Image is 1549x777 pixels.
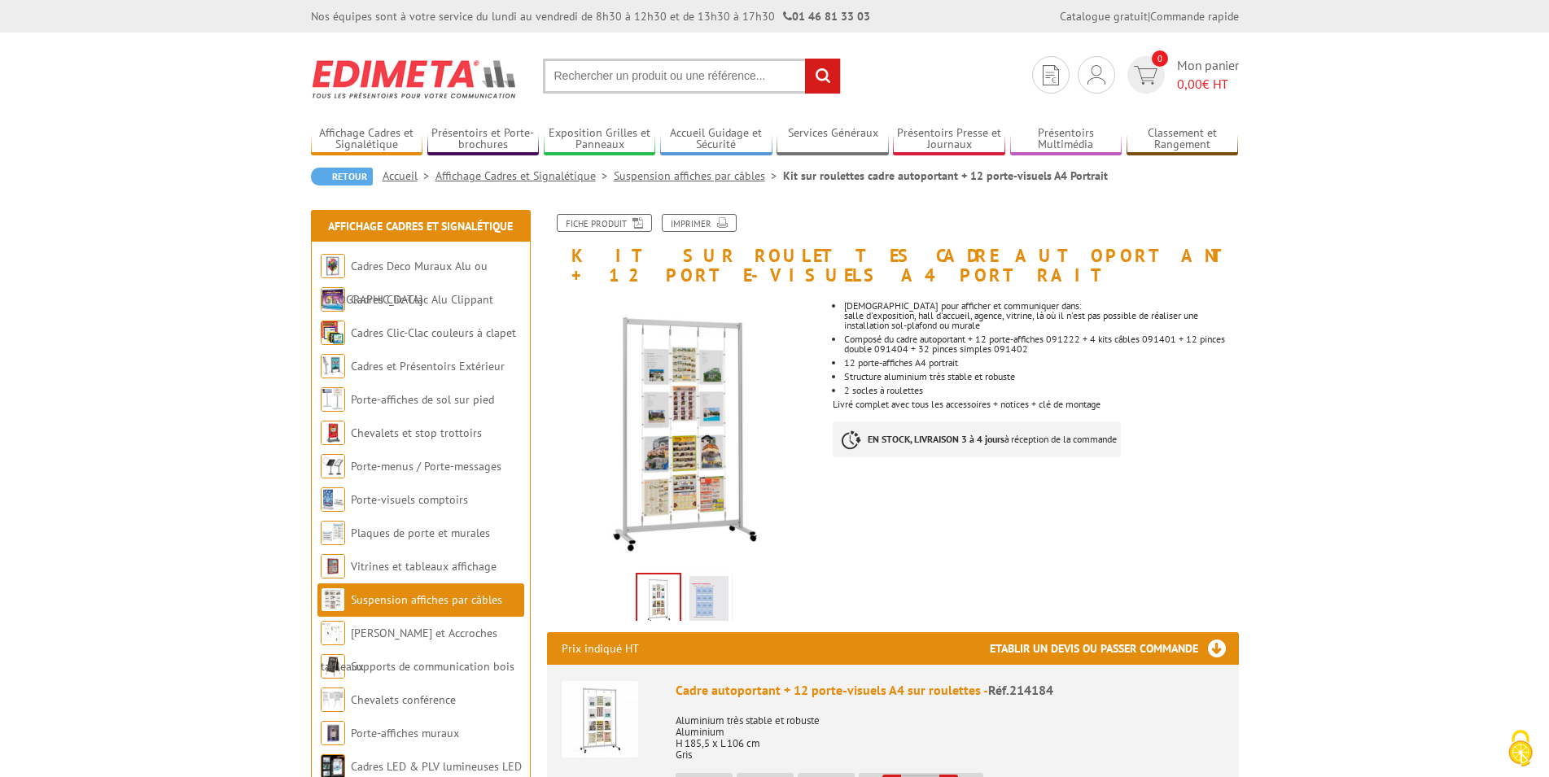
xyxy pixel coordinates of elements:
[321,454,345,478] img: Porte-menus / Porte-messages
[321,521,345,545] img: Plaques de porte et murales
[321,721,345,745] img: Porte-affiches muraux
[844,372,1238,382] li: Structure aluminium très stable et robuste
[321,321,345,345] img: Cadres Clic-Clac couleurs à clapet
[1060,9,1148,24] a: Catalogue gratuit
[988,682,1053,698] span: Réf.214184
[351,726,459,740] a: Porte-affiches muraux
[321,421,345,445] img: Chevalets et stop trottoirs
[535,214,1251,285] h1: Kit sur roulettes cadre autoportant + 12 porte-visuels A4 Portrait
[833,421,1121,457] p: à réception de la commande
[562,681,638,757] img: Cadre autoportant + 12 porte-visuels A4 sur roulettes
[1010,126,1122,153] a: Présentoirs Multimédia
[1087,65,1105,85] img: devis rapide
[562,632,639,665] p: Prix indiqué HT
[614,168,783,183] a: Suspension affiches par câbles
[321,626,497,674] a: [PERSON_NAME] et Accroches tableaux
[311,8,870,24] div: Nos équipes sont à votre service du lundi au vendredi de 8h30 à 12h30 et de 13h30 à 17h30
[1177,56,1239,94] span: Mon panier
[1127,126,1239,153] a: Classement et Rangement
[557,214,652,232] a: Fiche produit
[662,214,737,232] a: Imprimer
[321,688,345,712] img: Chevalets conférence
[1177,75,1239,94] span: € HT
[1150,9,1239,24] a: Commande rapide
[321,254,345,278] img: Cadres Deco Muraux Alu ou Bois
[676,681,1224,700] div: Cadre autoportant + 12 porte-visuels A4 sur roulettes -
[351,526,490,540] a: Plaques de porte et murales
[351,325,516,340] a: Cadres Clic-Clac couleurs à clapet
[321,554,345,578] img: Vitrines et tableaux affichage
[351,459,501,474] a: Porte-menus / Porte-messages
[351,692,456,707] a: Chevalets conférence
[544,126,656,153] a: Exposition Grilles et Panneaux
[676,704,1224,761] p: Aluminium très stable et robuste Aluminium H 185,5 x L 106 cm Gris
[351,392,494,407] a: Porte-affiches de sol sur pied
[893,126,1005,153] a: Présentoirs Presse et Journaux
[1134,66,1157,85] img: devis rapide
[321,487,345,512] img: Porte-visuels comptoirs
[1152,50,1168,67] span: 0
[351,426,482,440] a: Chevalets et stop trottoirs
[660,126,772,153] a: Accueil Guidage et Sécurité
[351,492,468,507] a: Porte-visuels comptoirs
[844,358,1238,368] li: 12 porte-affiches A4 portrait
[351,292,493,307] a: Cadres Clic-Clac Alu Clippant
[547,293,821,567] img: kit_sur_roulettes_cadre_autoportant_new_214184.jpg
[321,259,488,307] a: Cadres Deco Muraux Alu ou [GEOGRAPHIC_DATA]
[321,387,345,412] img: Porte-affiches de sol sur pied
[844,334,1238,354] li: Composé du cadre autoportant + 12 porte-affiches 091222 + 4 kits câbles 091401 + 12 pinces double...
[783,9,870,24] strong: 01 46 81 33 03
[321,354,345,378] img: Cadres et Présentoirs Extérieur
[351,759,522,774] a: Cadres LED & PLV lumineuses LED
[321,587,345,612] img: Suspension affiches par câbles
[311,49,519,109] img: Edimeta
[351,592,502,607] a: Suspension affiches par câbles
[844,386,1238,395] li: 2 socles à roulettes
[783,168,1108,184] li: Kit sur roulettes cadre autoportant + 12 porte-visuels A4 Portrait
[351,359,505,373] a: Cadres et Présentoirs Extérieur
[1177,76,1202,92] span: 0,00
[833,285,1250,474] div: Livré complet avec tous les accessoires + notices + clé de montage
[328,219,513,234] a: Affichage Cadres et Signalétique
[427,126,540,153] a: Présentoirs et Porte-brochures
[1492,722,1549,777] button: Cookies (modal window)
[311,126,423,153] a: Affichage Cadres et Signalétique
[351,659,514,674] a: Supports de communication bois
[435,168,614,183] a: Affichage Cadres et Signalétique
[543,59,841,94] input: Rechercher un produit ou une référence...
[1123,56,1239,94] a: devis rapide 0 Mon panier 0,00€ HT
[351,559,497,574] a: Vitrines et tableaux affichage
[990,632,1239,665] h3: Etablir un devis ou passer commande
[1043,65,1059,85] img: devis rapide
[637,574,680,625] img: kit_sur_roulettes_cadre_autoportant_new_214184.jpg
[805,59,840,94] input: rechercher
[1060,8,1239,24] div: |
[777,126,889,153] a: Services Généraux
[383,168,435,183] a: Accueil
[844,301,1238,330] li: [DEMOGRAPHIC_DATA] pour afficher et communiquer dans: salle d'exposition, hall d'accueil, agence,...
[321,621,345,645] img: Cimaises et Accroches tableaux
[311,168,373,186] a: Retour
[1500,728,1541,769] img: Cookies (modal window)
[689,576,729,626] img: cadre_autoportant_12_porte-visuels_a4_roulettes_214184.jpg
[868,433,1004,445] strong: EN STOCK, LIVRAISON 3 à 4 jours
